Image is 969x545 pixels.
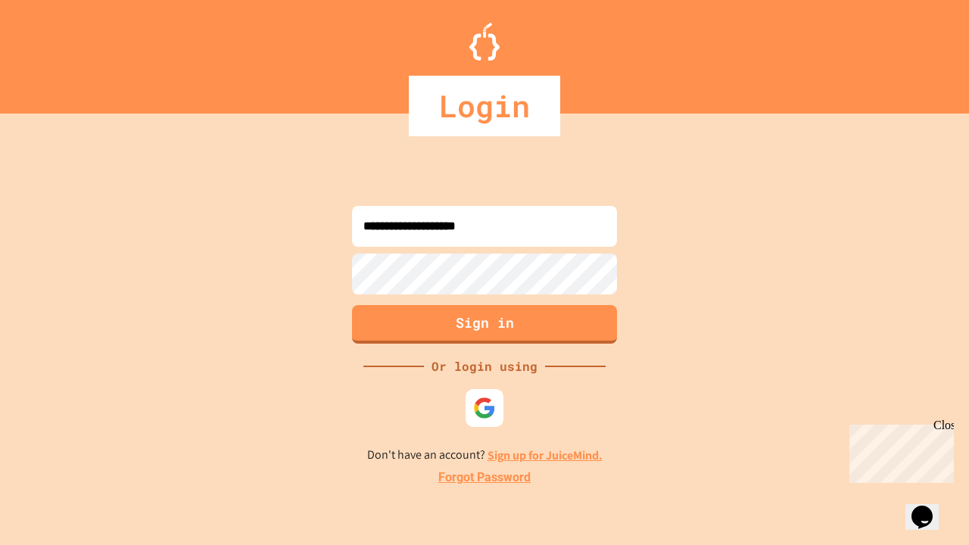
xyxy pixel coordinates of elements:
img: google-icon.svg [473,397,496,419]
div: Chat with us now!Close [6,6,104,96]
div: Or login using [424,357,545,375]
img: Logo.svg [469,23,500,61]
p: Don't have an account? [367,446,603,465]
iframe: chat widget [843,419,954,483]
iframe: chat widget [905,484,954,530]
a: Sign up for JuiceMind. [488,447,603,463]
button: Sign in [352,305,617,344]
a: Forgot Password [438,469,531,487]
div: Login [409,76,560,136]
